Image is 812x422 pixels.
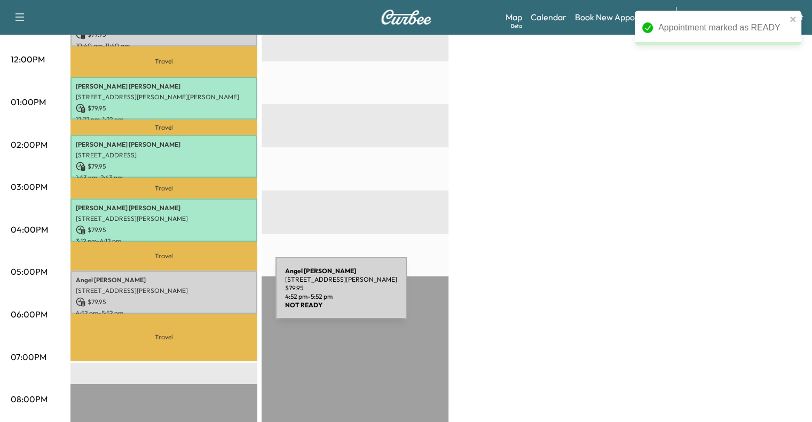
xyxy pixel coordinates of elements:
[11,53,45,66] p: 12:00PM
[76,82,252,91] p: [PERSON_NAME] [PERSON_NAME]
[11,265,48,278] p: 05:00PM
[11,393,48,405] p: 08:00PM
[70,314,257,361] p: Travel
[11,308,48,321] p: 06:00PM
[11,180,48,193] p: 03:00PM
[76,204,252,212] p: [PERSON_NAME] [PERSON_NAME]
[511,22,522,30] div: Beta
[76,30,252,39] p: $ 79.95
[11,351,46,363] p: 07:00PM
[70,242,257,270] p: Travel
[11,95,46,108] p: 01:00PM
[70,178,257,198] p: Travel
[76,214,252,223] p: [STREET_ADDRESS][PERSON_NAME]
[531,11,566,23] a: Calendar
[381,10,432,25] img: Curbee Logo
[70,46,257,77] p: Travel
[76,42,252,50] p: 10:40 am - 11:40 am
[76,237,252,245] p: 3:12 pm - 4:12 pm
[76,140,252,149] p: [PERSON_NAME] [PERSON_NAME]
[76,276,252,284] p: Angel [PERSON_NAME]
[76,151,252,160] p: [STREET_ADDRESS]
[76,93,252,101] p: [STREET_ADDRESS][PERSON_NAME][PERSON_NAME]
[76,297,252,307] p: $ 79.95
[76,286,252,295] p: [STREET_ADDRESS][PERSON_NAME]
[76,103,252,113] p: $ 79.95
[506,11,522,23] a: MapBeta
[70,120,257,134] p: Travel
[76,309,252,317] p: 4:52 pm - 5:52 pm
[575,11,665,23] a: Book New Appointment
[11,138,48,151] p: 02:00PM
[76,173,252,182] p: 1:43 pm - 2:43 pm
[790,15,797,23] button: close
[76,225,252,235] p: $ 79.95
[658,21,786,34] div: Appointment marked as READY
[76,162,252,171] p: $ 79.95
[11,223,48,236] p: 04:00PM
[76,115,252,124] p: 12:22 pm - 1:22 pm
